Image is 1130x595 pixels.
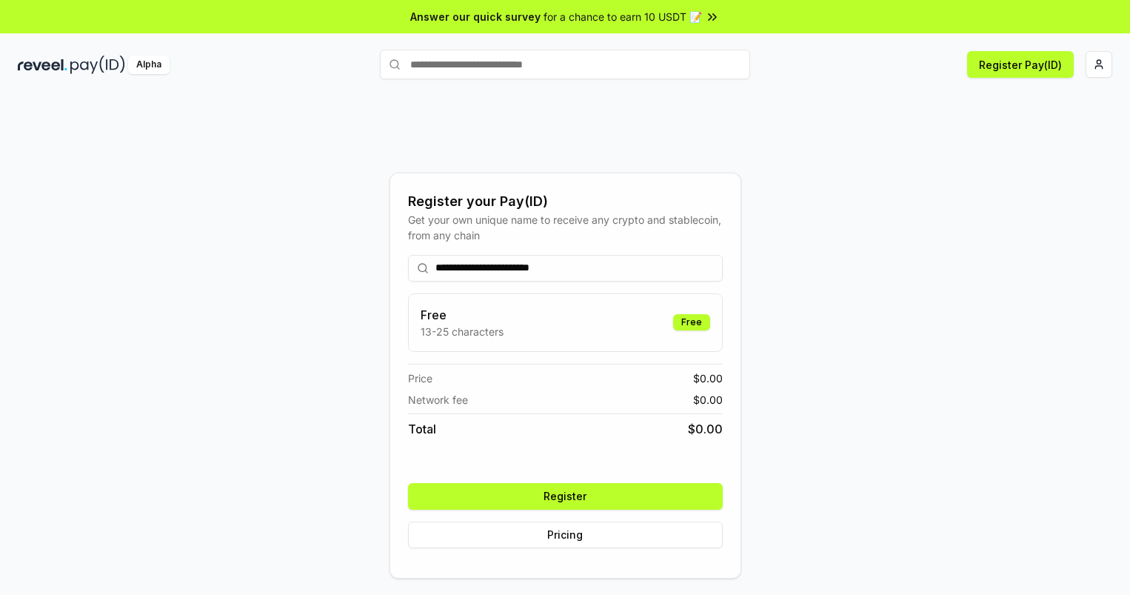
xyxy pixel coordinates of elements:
[408,191,723,212] div: Register your Pay(ID)
[688,420,723,438] span: $ 0.00
[408,370,432,386] span: Price
[421,324,504,339] p: 13-25 characters
[673,314,710,330] div: Free
[410,9,541,24] span: Answer our quick survey
[408,392,468,408] span: Network fee
[70,56,125,74] img: pay_id
[421,306,504,324] h3: Free
[408,522,723,548] button: Pricing
[128,56,170,74] div: Alpha
[18,56,67,74] img: reveel_dark
[693,370,723,386] span: $ 0.00
[544,9,702,24] span: for a chance to earn 10 USDT 📝
[693,392,723,408] span: $ 0.00
[967,51,1074,78] button: Register Pay(ID)
[408,212,723,243] div: Get your own unique name to receive any crypto and stablecoin, from any chain
[408,420,436,438] span: Total
[408,483,723,510] button: Register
